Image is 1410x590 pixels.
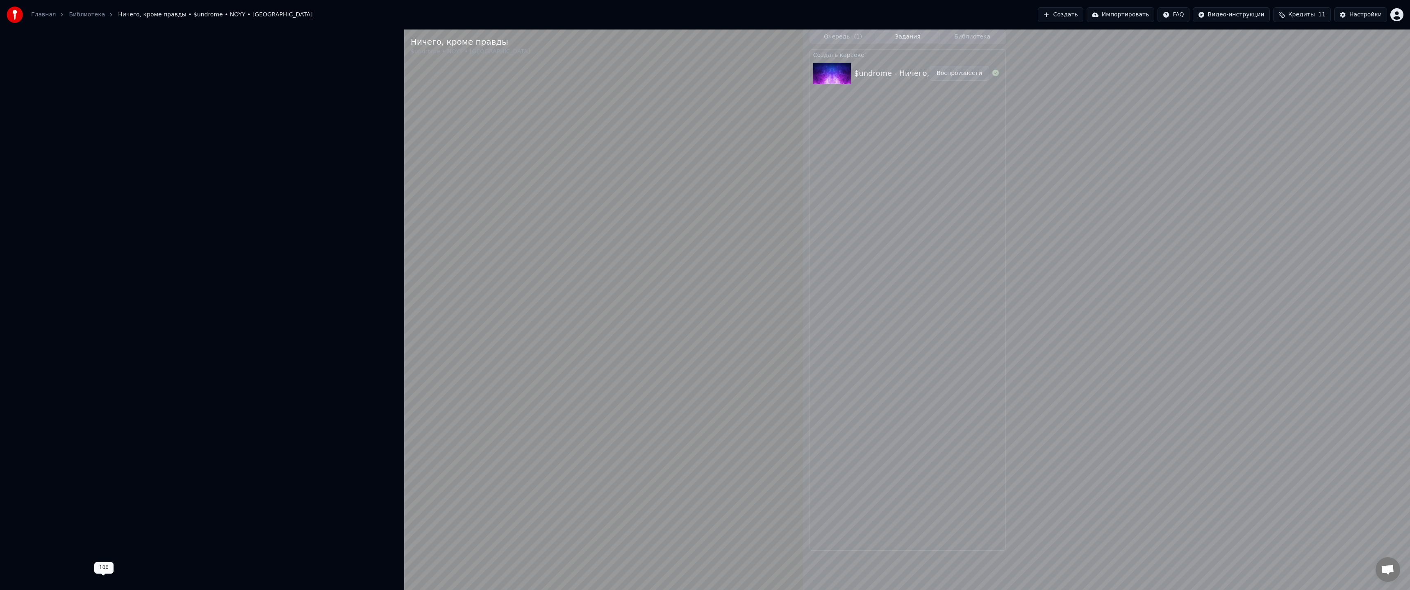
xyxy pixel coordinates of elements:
div: Открытый чат [1376,557,1400,582]
div: Настройки [1349,11,1382,19]
a: Главная [31,11,56,19]
span: ( 1 ) [854,33,862,41]
button: Видео-инструкции [1193,7,1270,22]
div: Ничего, кроме правды [411,36,530,48]
button: Кредиты11 [1273,7,1331,22]
span: 11 [1318,11,1326,19]
button: Создать [1038,7,1083,22]
div: 100 [94,562,114,574]
button: Задания [876,31,940,43]
img: youka [7,7,23,23]
span: Ничего, кроме правды • $undrome • NOYY • [GEOGRAPHIC_DATA] [118,11,313,19]
button: FAQ [1158,7,1189,22]
button: Очередь [811,31,876,43]
div: $undrome - Ничего, кроме правды (prod. by [PERSON_NAME]) [854,68,1089,79]
a: Библиотека [69,11,105,19]
span: Кредиты [1288,11,1315,19]
button: Импортировать [1087,7,1155,22]
button: Настройки [1334,7,1387,22]
div: $undrome • NOYY • [GEOGRAPHIC_DATA] [411,48,530,56]
div: Создать караоке [810,50,1005,59]
button: Воспроизвести [930,66,989,81]
nav: breadcrumb [31,11,313,19]
button: Библиотека [940,31,1005,43]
